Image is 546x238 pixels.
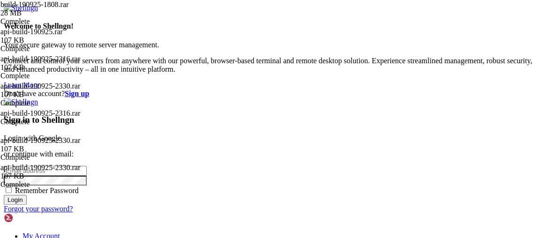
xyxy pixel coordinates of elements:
div: 107 KB [0,63,90,72]
span: api-build-190925-2316.rar [0,55,90,72]
span: api-build-190925-2330.rar [0,164,90,180]
div: Complete [0,153,90,162]
span: build-190925-1808.rar [0,0,68,8]
div: Complete [0,99,90,107]
span: api-build-190925-2316.rar [0,109,80,117]
div: Complete [0,17,90,26]
span: api-build-190925-2330.rar [0,136,80,144]
span: build-190925-1808.rar [0,0,90,17]
div: Complete [0,180,90,189]
span: api-build-190925.rar [0,28,63,36]
div: 107 KB [0,90,90,99]
div: Complete [0,72,90,80]
div: Complete [0,45,90,53]
span: api-build-190925-2330.rar [0,82,80,90]
div: 107 KB [0,172,90,180]
span: api-build-190925-2330.rar [0,164,80,171]
span: api-build-190925.rar [0,28,90,45]
span: api-build-190925-2330.rar [0,136,90,153]
span: api-build-190925-2316.rar [0,55,80,63]
div: 107 KB [0,145,90,153]
span: api-build-190925-2330.rar [0,82,90,99]
div: Complete [0,118,90,126]
div: 107 KB [0,36,90,45]
div: 28 MB [0,9,90,17]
